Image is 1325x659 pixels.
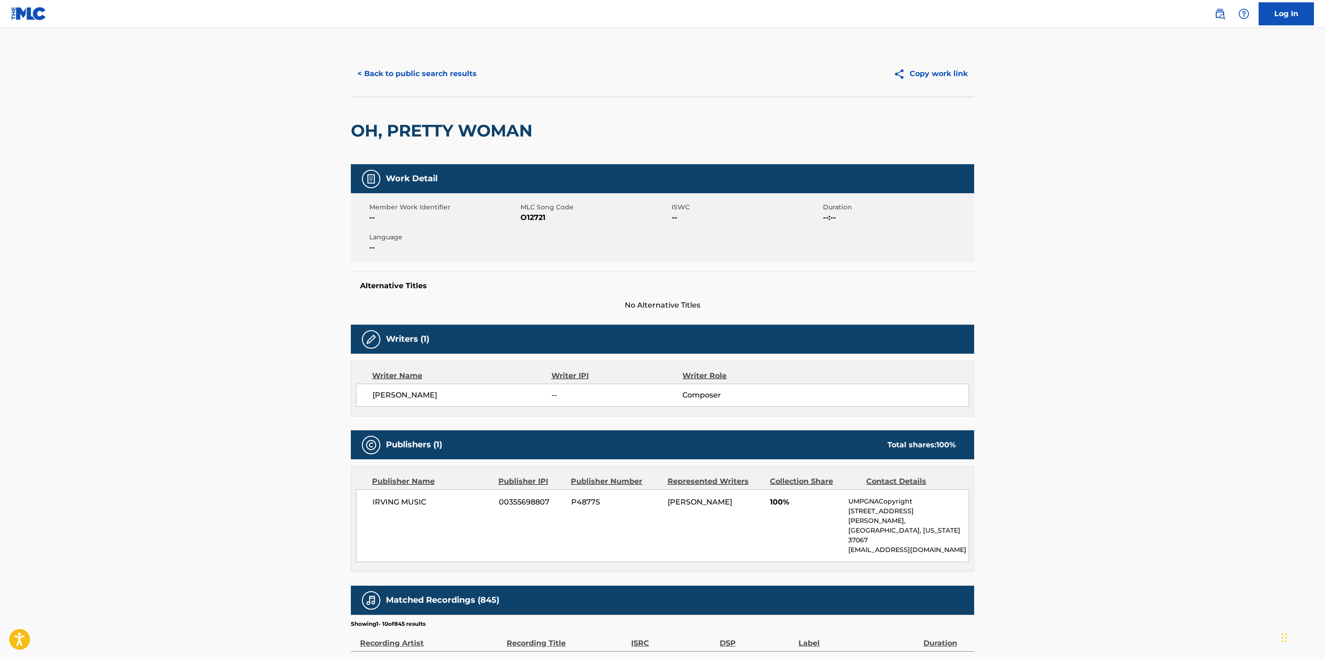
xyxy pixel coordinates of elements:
[521,202,669,212] span: MLC Song Code
[386,595,499,606] h5: Matched Recordings (845)
[551,370,683,381] div: Writer IPI
[887,62,974,85] button: Copy work link
[1211,5,1229,23] a: Public Search
[499,497,564,508] span: 00355698807
[521,212,669,223] span: O12721
[351,620,426,628] p: Showing 1 - 10 of 845 results
[720,628,794,649] div: DSP
[351,120,537,141] h2: OH, PRETTY WOMAN
[1279,615,1325,659] div: Widget chat
[369,242,518,253] span: --
[672,212,821,223] span: --
[386,334,429,344] h5: Writers (1)
[866,476,956,487] div: Contact Details
[1282,624,1287,652] div: Trascina
[682,370,802,381] div: Writer Role
[369,212,518,223] span: --
[369,202,518,212] span: Member Work Identifier
[848,526,969,545] p: [GEOGRAPHIC_DATA], [US_STATE] 37067
[887,439,956,451] div: Total shares:
[1259,2,1314,25] a: Log In
[551,390,682,401] span: --
[351,300,974,311] span: No Alternative Titles
[373,497,492,508] span: IRVING MUSIC
[1214,8,1225,19] img: search
[360,628,502,649] div: Recording Artist
[823,212,972,223] span: --:--
[366,173,377,184] img: Work Detail
[351,62,483,85] button: < Back to public search results
[848,497,969,506] p: UMPGNACopyright
[631,628,715,649] div: ISRC
[923,628,970,649] div: Duration
[682,390,802,401] span: Composer
[668,476,763,487] div: Represented Writers
[373,390,551,401] span: [PERSON_NAME]
[386,439,442,450] h5: Publishers (1)
[1279,615,1325,659] iframe: Chat Widget
[848,506,969,526] p: [STREET_ADDRESS][PERSON_NAME],
[770,497,841,508] span: 100%
[11,7,47,20] img: MLC Logo
[823,202,972,212] span: Duration
[936,440,956,449] span: 100 %
[1235,5,1253,23] div: Help
[799,628,918,649] div: Label
[893,68,910,80] img: Copy work link
[360,281,965,291] h5: Alternative Titles
[672,202,821,212] span: ISWC
[369,232,518,242] span: Language
[372,476,491,487] div: Publisher Name
[386,173,438,184] h5: Work Detail
[372,370,551,381] div: Writer Name
[848,545,969,555] p: [EMAIL_ADDRESS][DOMAIN_NAME]
[770,476,859,487] div: Collection Share
[507,628,627,649] div: Recording Title
[366,439,377,451] img: Publishers
[571,497,661,508] span: P48775
[366,595,377,606] img: Matched Recordings
[366,334,377,345] img: Writers
[571,476,660,487] div: Publisher Number
[1238,8,1249,19] img: help
[498,476,564,487] div: Publisher IPI
[668,498,732,506] span: [PERSON_NAME]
